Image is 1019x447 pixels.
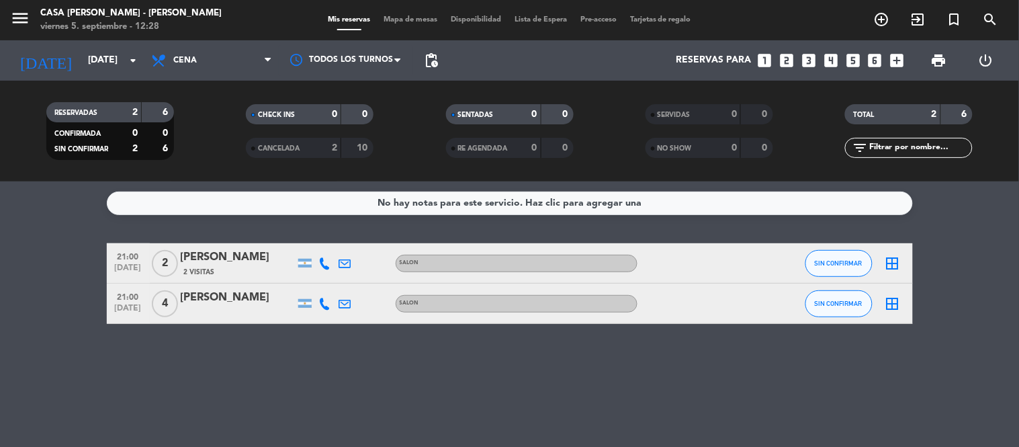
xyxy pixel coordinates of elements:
[54,110,97,116] span: RESERVADAS
[885,255,901,272] i: border_all
[400,260,419,266] span: SALON
[332,143,337,153] strong: 2
[658,112,691,118] span: SERVIDAS
[10,8,30,28] i: menu
[173,56,197,65] span: Cena
[458,145,508,152] span: RE AGENDADA
[885,296,901,312] i: border_all
[983,11,999,28] i: search
[756,52,773,69] i: looks_one
[946,11,963,28] i: turned_in_not
[112,248,145,263] span: 21:00
[54,146,108,153] span: SIN CONFIRMAR
[762,110,770,119] strong: 0
[321,16,377,24] span: Mis reservas
[400,300,419,306] span: SALON
[532,110,537,119] strong: 0
[112,263,145,279] span: [DATE]
[54,130,101,137] span: CONFIRMADA
[377,16,444,24] span: Mapa de mesas
[853,112,874,118] span: TOTAL
[423,52,439,69] span: pending_actions
[378,196,641,211] div: No hay notas para este servicio. Haz clic para agregar una
[676,55,751,66] span: Reservas para
[163,128,171,138] strong: 0
[852,140,868,156] i: filter_list
[805,290,873,317] button: SIN CONFIRMAR
[868,140,972,155] input: Filtrar por nombre...
[152,290,178,317] span: 4
[40,20,222,34] div: viernes 5. septiembre - 12:28
[815,259,862,267] span: SIN CONFIRMAR
[184,267,215,278] span: 2 Visitas
[844,52,862,69] i: looks_5
[163,144,171,153] strong: 6
[132,144,138,153] strong: 2
[363,110,371,119] strong: 0
[963,40,1009,81] div: LOG OUT
[163,108,171,117] strong: 6
[258,112,295,118] span: CHECK INS
[732,110,737,119] strong: 0
[10,46,81,75] i: [DATE]
[332,110,337,119] strong: 0
[867,52,884,69] i: looks_6
[357,143,371,153] strong: 10
[931,52,947,69] span: print
[444,16,508,24] span: Disponibilidad
[805,250,873,277] button: SIN CONFIRMAR
[132,108,138,117] strong: 2
[874,11,890,28] i: add_circle_outline
[977,52,993,69] i: power_settings_new
[778,52,795,69] i: looks_two
[508,16,574,24] span: Lista de Espera
[181,249,295,266] div: [PERSON_NAME]
[889,52,906,69] i: add_box
[562,110,570,119] strong: 0
[10,8,30,33] button: menu
[152,250,178,277] span: 2
[125,52,141,69] i: arrow_drop_down
[112,304,145,319] span: [DATE]
[132,128,138,138] strong: 0
[910,11,926,28] i: exit_to_app
[762,143,770,153] strong: 0
[574,16,623,24] span: Pre-acceso
[40,7,222,20] div: Casa [PERSON_NAME] - [PERSON_NAME]
[962,110,970,119] strong: 6
[458,112,494,118] span: SENTADAS
[800,52,817,69] i: looks_3
[815,300,862,307] span: SIN CONFIRMAR
[822,52,840,69] i: looks_4
[658,145,692,152] span: NO SHOW
[562,143,570,153] strong: 0
[181,289,295,307] div: [PERSON_NAME]
[932,110,937,119] strong: 2
[112,288,145,304] span: 21:00
[623,16,698,24] span: Tarjetas de regalo
[532,143,537,153] strong: 0
[258,145,300,152] span: CANCELADA
[732,143,737,153] strong: 0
